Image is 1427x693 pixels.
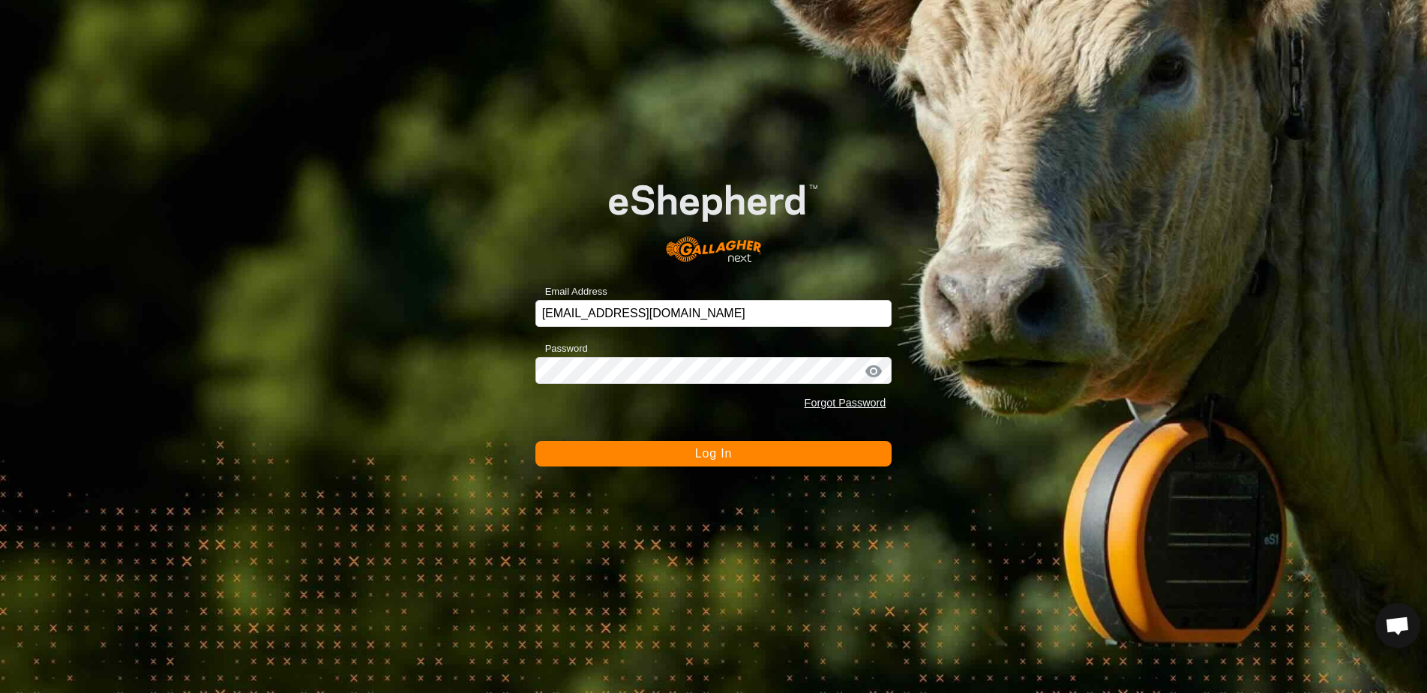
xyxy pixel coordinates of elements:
a: Open chat [1375,603,1420,648]
img: E-shepherd Logo [571,154,856,276]
label: Email Address [535,284,607,299]
a: Forgot Password [805,397,886,409]
button: Log In [535,441,892,466]
span: Log In [695,447,732,460]
input: Email Address [535,300,892,327]
label: Password [535,341,588,356]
